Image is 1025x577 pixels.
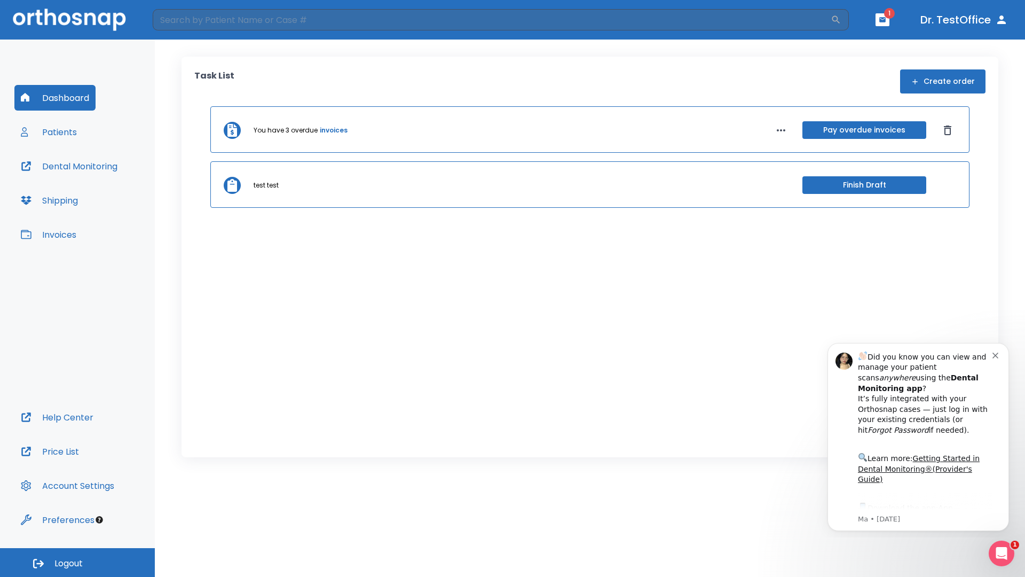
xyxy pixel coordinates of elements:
[1011,541,1019,549] span: 1
[900,69,985,93] button: Create order
[802,121,926,139] button: Pay overdue invoices
[802,176,926,194] button: Finish Draft
[54,558,83,570] span: Logout
[989,541,1014,566] iframe: Intercom live chat
[14,404,100,430] button: Help Center
[14,153,124,179] button: Dental Monitoring
[194,69,234,93] p: Task List
[14,507,101,533] button: Preferences
[14,188,84,213] button: Shipping
[14,473,121,498] button: Account Settings
[254,126,318,135] p: You have 3 overdue
[46,181,181,191] p: Message from Ma, sent 6w ago
[884,8,895,19] span: 1
[916,10,1012,29] button: Dr. TestOffice
[320,126,348,135] a: invoices
[94,515,104,525] div: Tooltip anchor
[939,122,956,139] button: Dismiss
[254,181,279,190] p: test test
[181,17,190,25] button: Dismiss notification
[14,85,96,111] button: Dashboard
[14,439,85,464] button: Price List
[46,168,181,222] div: Download the app: | ​ Let us know if you need help getting started!
[14,222,83,247] button: Invoices
[153,9,831,30] input: Search by Patient Name or Case #
[811,333,1025,537] iframe: Intercom notifications message
[46,170,141,190] a: App Store
[13,9,126,30] img: Orthosnap
[14,119,83,145] button: Patients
